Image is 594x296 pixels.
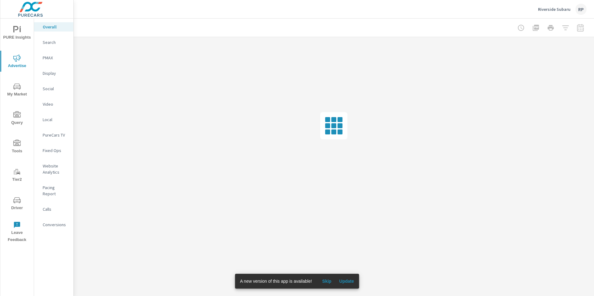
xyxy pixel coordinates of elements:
[319,278,334,284] span: Skip
[34,205,73,214] div: Calls
[34,161,73,177] div: Website Analytics
[2,221,32,243] span: Leave Feedback
[43,206,68,212] p: Calls
[0,19,34,246] div: nav menu
[538,6,570,12] p: Riverside Subaru
[43,24,68,30] p: Overall
[337,276,356,286] button: Update
[43,184,68,197] p: Pacing Report
[43,39,68,45] p: Search
[34,220,73,229] div: Conversions
[2,26,32,41] span: PURE Insights
[43,163,68,175] p: Website Analytics
[2,83,32,98] span: My Market
[2,140,32,155] span: Tools
[2,168,32,183] span: Tier2
[43,116,68,123] p: Local
[43,86,68,92] p: Social
[34,53,73,62] div: PMAX
[43,132,68,138] p: PureCars TV
[317,276,337,286] button: Skip
[2,54,32,70] span: Advertise
[34,130,73,140] div: PureCars TV
[34,38,73,47] div: Search
[240,279,312,284] span: A new version of this app is available!
[43,222,68,228] p: Conversions
[34,99,73,109] div: Video
[2,197,32,212] span: Driver
[43,70,68,76] p: Display
[43,147,68,154] p: Fixed Ops
[339,278,354,284] span: Update
[34,22,73,32] div: Overall
[34,146,73,155] div: Fixed Ops
[34,183,73,198] div: Pacing Report
[34,115,73,124] div: Local
[43,55,68,61] p: PMAX
[2,111,32,126] span: Query
[43,101,68,107] p: Video
[34,84,73,93] div: Social
[34,69,73,78] div: Display
[575,4,587,15] div: RP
